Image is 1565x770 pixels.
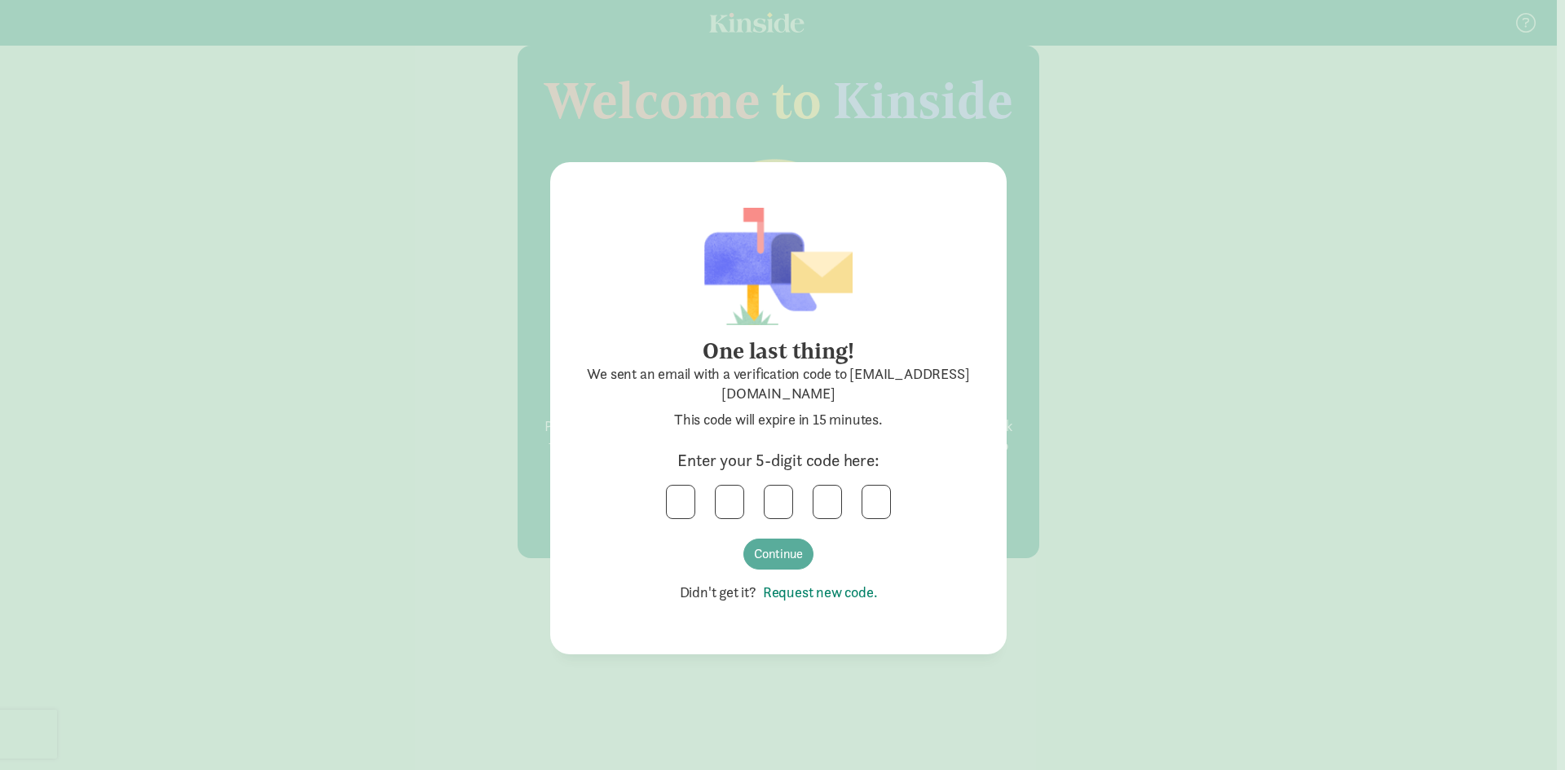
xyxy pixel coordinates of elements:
p: Didn't get it? [583,583,974,602]
p: We sent an email with a verification code to [EMAIL_ADDRESS][DOMAIN_NAME] [583,364,974,403]
button: Continue [743,539,813,570]
a: Request new code. [756,583,878,601]
div: Enter your 5-digit code here: [583,449,974,472]
div: One last thing! [583,338,974,364]
p: This code will expire in 15 minutes. [583,410,974,429]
